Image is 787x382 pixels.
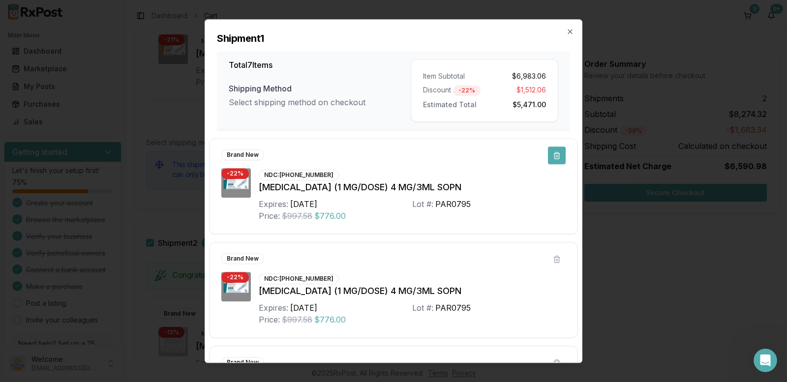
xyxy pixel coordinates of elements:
[259,273,339,284] div: NDC: [PHONE_NUMBER]
[259,284,566,298] div: [MEDICAL_DATA] (1 MG/DOSE) 4 MG/3ML SOPN
[221,149,264,160] div: Brand New
[259,180,566,194] div: [MEDICAL_DATA] (1 MG/DOSE) 4 MG/3ML SOPN
[259,198,288,210] div: Expires:
[282,210,312,222] span: $997.58
[221,168,251,198] img: Ozempic (1 MG/DOSE) 4 MG/3ML SOPN
[435,302,471,314] div: PAR0795
[423,98,477,109] span: Estimated Total
[412,302,433,314] div: Lot #:
[221,168,249,179] div: - 22 %
[513,98,546,109] span: $5,471.00
[423,71,481,81] div: Item Subtotal
[290,302,317,314] div: [DATE]
[221,272,249,283] div: - 22 %
[488,85,546,96] div: $1,512.06
[314,210,346,222] span: $776.00
[259,314,280,325] div: Price:
[221,253,264,264] div: Brand New
[229,59,411,71] h3: Total 7 Items
[229,96,411,108] div: Select shipping method on checkout
[488,71,546,81] div: $6,983.06
[221,357,264,368] div: Brand New
[217,31,570,45] h2: Shipment 1
[221,272,251,301] img: Ozempic (1 MG/DOSE) 4 MG/3ML SOPN
[754,349,777,372] iframe: Intercom live chat
[453,85,481,96] div: - 22 %
[259,210,280,222] div: Price:
[259,302,288,314] div: Expires:
[259,170,339,180] div: NDC: [PHONE_NUMBER]
[290,198,317,210] div: [DATE]
[412,198,433,210] div: Lot #:
[423,85,451,96] span: Discount
[282,314,312,325] span: $997.58
[314,314,346,325] span: $776.00
[435,198,471,210] div: PAR0795
[229,83,411,94] div: Shipping Method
